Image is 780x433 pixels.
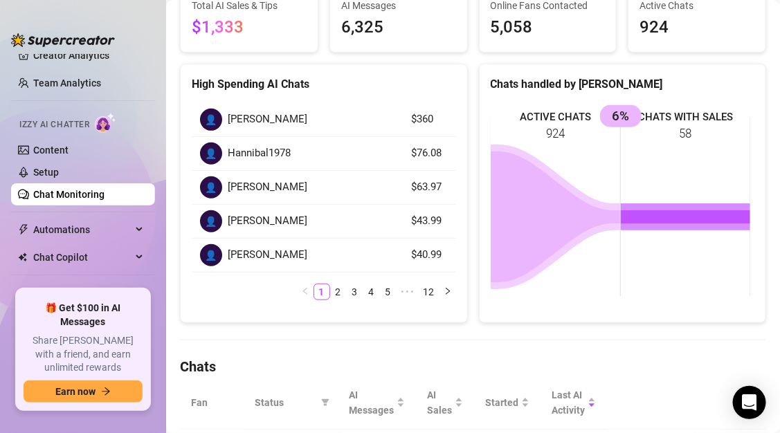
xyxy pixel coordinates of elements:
span: AI Messages [349,387,394,418]
span: [PERSON_NAME] [228,179,307,196]
article: $76.08 [411,145,447,162]
span: Share [PERSON_NAME] with a friend, and earn unlimited rewards [24,334,143,375]
th: AI Messages [338,376,416,430]
div: High Spending AI Chats [192,75,456,93]
div: 👤 [200,210,222,232]
button: Earn nowarrow-right [24,380,143,403]
span: Chat Copilot [33,246,131,268]
span: AI Sales [427,387,452,418]
span: Earn now [55,386,96,397]
th: Started [474,376,541,430]
span: right [444,287,452,295]
span: left [301,287,309,295]
span: Status [255,395,316,410]
a: 12 [419,284,439,300]
span: Izzy AI Chatter [19,118,89,131]
span: thunderbolt [18,224,29,235]
div: 👤 [200,244,222,266]
h4: Chats [180,357,766,376]
article: $63.97 [411,179,447,196]
span: 6,325 [341,15,456,41]
article: $43.99 [411,213,447,230]
span: $1,333 [192,17,244,37]
a: Setup [33,167,59,178]
span: Automations [33,219,131,241]
div: 👤 [200,176,222,199]
button: right [439,284,456,300]
article: $360 [411,111,447,128]
a: 1 [314,284,329,300]
span: [PERSON_NAME] [228,247,307,264]
span: filter [318,392,332,413]
a: Team Analytics [33,77,101,89]
span: 924 [640,15,754,41]
button: left [297,284,314,300]
div: Open Intercom Messenger [733,386,766,419]
li: 4 [363,284,380,300]
th: Fan [180,376,244,430]
span: arrow-right [101,387,111,396]
span: Last AI Activity [552,387,585,418]
a: 3 [347,284,363,300]
a: 2 [331,284,346,300]
li: Next Page [439,284,456,300]
a: 4 [364,284,379,300]
span: 5,058 [491,15,606,41]
img: logo-BBDzfeDw.svg [11,33,115,47]
div: Chats handled by [PERSON_NAME] [491,75,755,93]
li: 2 [330,284,347,300]
a: Chat Monitoring [33,189,105,200]
div: 👤 [200,142,222,165]
span: [PERSON_NAME] [228,111,307,128]
img: Chat Copilot [18,252,27,262]
a: Content [33,145,69,156]
span: 🎁 Get $100 in AI Messages [24,302,143,329]
a: 5 [381,284,396,300]
li: Next 5 Pages [397,284,419,300]
li: 12 [419,284,439,300]
span: filter [321,398,329,407]
article: $40.99 [411,247,447,264]
li: 1 [314,284,330,300]
th: Last AI Activity [541,376,607,430]
span: ••• [397,284,419,300]
img: AI Chatter [95,113,116,133]
th: AI Sales [416,376,474,430]
div: 👤 [200,109,222,131]
li: 5 [380,284,397,300]
span: [PERSON_NAME] [228,213,307,230]
span: Hannibal1978 [228,145,291,162]
span: Started [485,395,518,410]
li: Previous Page [297,284,314,300]
a: Creator Analytics [33,44,144,66]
